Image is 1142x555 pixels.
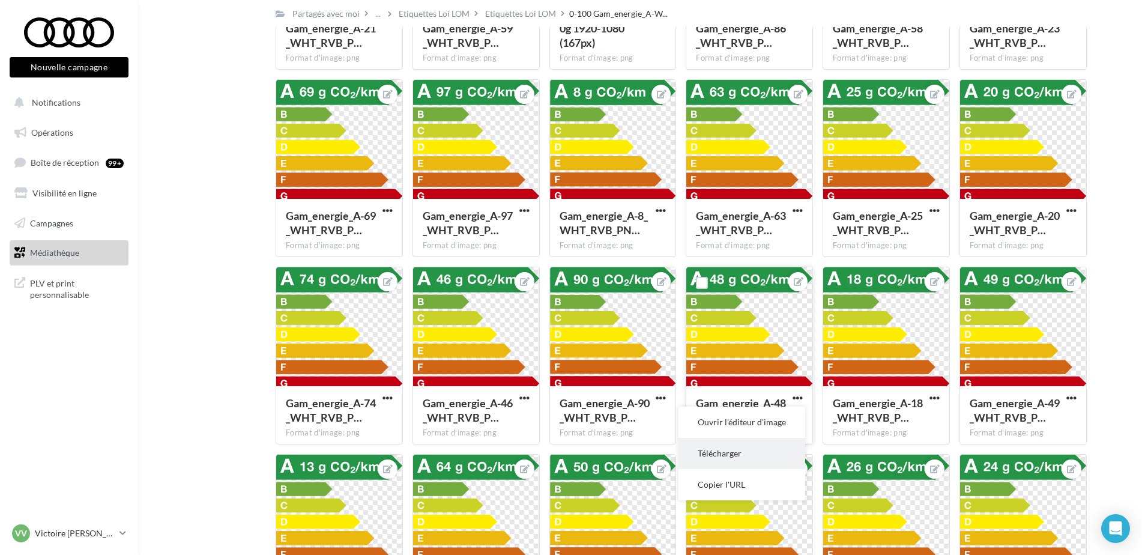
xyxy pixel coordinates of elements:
a: PLV et print personnalisable [7,270,131,306]
div: Partagés avec moi [292,8,360,20]
button: Télécharger [678,438,805,469]
button: Ouvrir l'éditeur d'image [678,407,805,438]
div: Etiquettes Loi LOM [485,8,556,20]
div: Format d'image: png [560,53,666,64]
span: Visibilité en ligne [32,188,97,198]
div: 99+ [106,159,124,168]
div: Format d'image: png [970,53,1077,64]
div: Format d'image: png [833,428,940,438]
span: Gam_energie_A-69_WHT_RVB_PNG_1080PX [286,209,376,237]
span: 0-100 Gam_energie_A-W... [569,8,668,20]
div: Format d'image: png [696,53,803,64]
div: Format d'image: png [833,53,940,64]
a: Visibilité en ligne [7,181,131,206]
div: Format d'image: png [286,428,393,438]
a: VV Victoire [PERSON_NAME] [10,522,128,545]
span: Médiathèque [30,247,79,258]
div: Format d'image: png [423,240,530,251]
a: Boîte de réception99+ [7,150,131,175]
div: Open Intercom Messenger [1101,514,1130,543]
div: ... [373,5,383,22]
div: Format d'image: png [560,240,666,251]
span: Boîte de réception [31,157,99,168]
span: Gam_energie_A-90_WHT_RVB_PNG_1080PX [560,396,650,424]
span: Gam_energie_A-48_WHT_RVB_PNG_1080PX [696,396,786,424]
div: Format d'image: png [970,428,1077,438]
span: Gam_energie_A-20_WHT_RVB_PNG_1080PX [970,209,1060,237]
div: Format d'image: png [423,53,530,64]
div: Format d'image: png [833,240,940,251]
div: Format d'image: png [560,428,666,438]
a: Médiathèque [7,240,131,265]
span: Gam_energie_A-49_WHT_RVB_PNG_1080PX [970,396,1060,424]
div: Format d'image: png [286,240,393,251]
span: PLV et print personnalisable [30,275,124,301]
span: Gam_energie_A-74_WHT_RVB_PNG_1080PX [286,396,376,424]
div: Format d'image: png [970,240,1077,251]
span: Gam_energie_A-18_WHT_RVB_PNG_1080PX [833,396,923,424]
span: Opérations [31,127,73,138]
span: VV [15,527,27,539]
a: Opérations [7,120,131,145]
span: Notifications [32,97,80,108]
div: Format d'image: png [423,428,530,438]
span: Gam_energie_A-46_WHT_RVB_PNG_1080PX [423,396,513,424]
span: Gam_energie_A-8_WHT_RVB_PNG_1080PX [560,209,648,237]
span: Gam_energie_A-97_WHT_RVB_PNG_1080PX [423,209,513,237]
button: Nouvelle campagne [10,57,128,77]
button: Notifications [7,90,126,115]
button: Copier l'URL [678,469,805,500]
span: Gam_energie_A-25_WHT_RVB_PNG_1080PX [833,209,923,237]
div: Etiquettes Loi LOM [399,8,470,20]
span: Gam_energie_A-63_WHT_RVB_PNG_1080PX [696,209,786,237]
p: Victoire [PERSON_NAME] [35,527,115,539]
div: Format d'image: png [696,240,803,251]
div: Format d'image: png [286,53,393,64]
a: Campagnes [7,211,131,236]
span: Campagnes [30,217,73,228]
